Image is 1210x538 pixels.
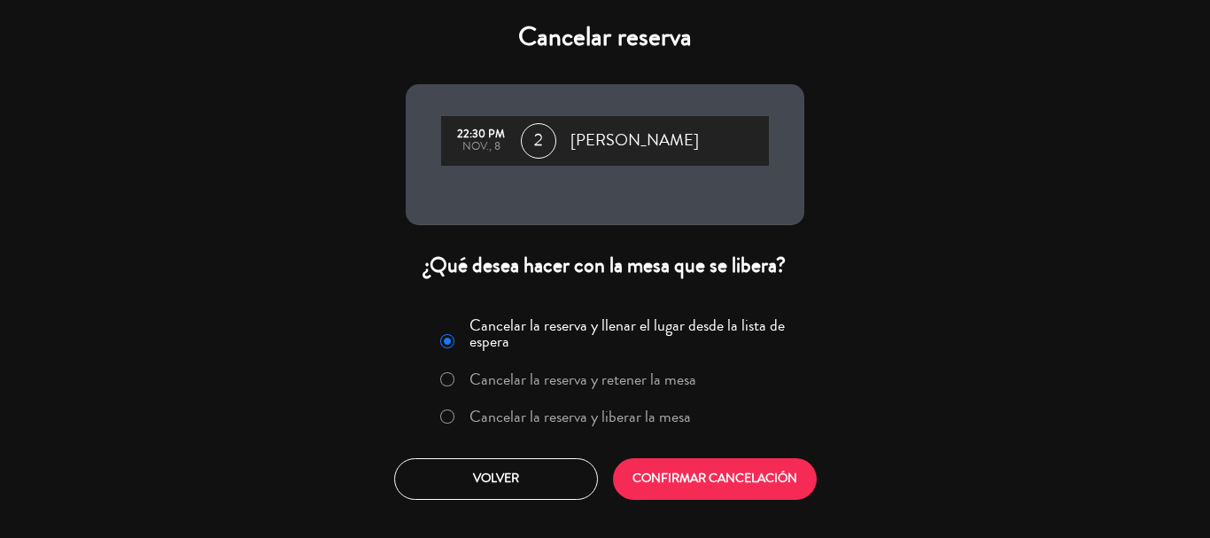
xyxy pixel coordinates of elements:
[469,409,691,425] label: Cancelar la reserva y liberar la mesa
[469,317,794,349] label: Cancelar la reserva y llenar el lugar desde la lista de espera
[521,123,556,159] span: 2
[613,458,817,500] button: CONFIRMAR CANCELACIÓN
[450,129,512,141] div: 22:30 PM
[469,371,696,387] label: Cancelar la reserva y retener la mesa
[450,141,512,153] div: nov., 8
[406,21,804,53] h4: Cancelar reserva
[394,458,598,500] button: Volver
[570,128,699,154] span: [PERSON_NAME]
[406,252,804,279] div: ¿Qué desea hacer con la mesa que se libera?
